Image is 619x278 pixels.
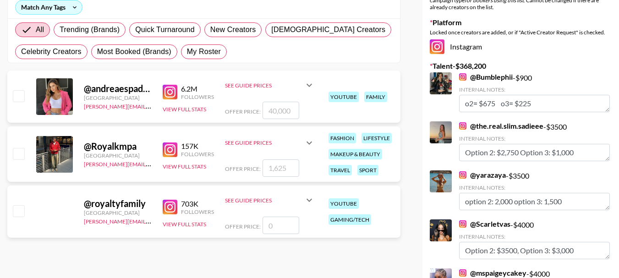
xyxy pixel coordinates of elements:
div: youtube [329,198,359,209]
img: Instagram [459,73,466,81]
div: @ Royalkmpa [84,141,152,152]
div: sport [357,165,378,175]
span: Offer Price: [225,223,261,230]
img: Instagram [430,39,444,54]
span: Trending (Brands) [60,24,120,35]
img: Instagram [459,122,466,130]
label: Platform [430,18,612,27]
div: Internal Notes: [459,184,610,191]
a: @Scarletvas [459,219,510,229]
textarea: Option 2: $2,750 Option 3: $1,000 [459,144,610,161]
div: - $ 4000 [459,219,610,259]
span: Quick Turnaround [135,24,195,35]
div: Internal Notes: [459,86,610,93]
a: @yarazaya [459,170,506,180]
span: Most Booked (Brands) [97,46,171,57]
div: travel [329,165,352,175]
a: @the.real.slim.sadieee [459,121,543,131]
div: See Guide Prices [225,139,304,146]
span: My Roster [187,46,221,57]
div: Followers [181,208,214,215]
div: fashion [329,133,356,143]
div: 157K [181,142,214,151]
img: Instagram [163,85,177,99]
textarea: Option 2: $3500, Option 3: $3,000 [459,242,610,259]
a: [PERSON_NAME][EMAIL_ADDRESS][DOMAIN_NAME] [84,216,219,225]
div: See Guide Prices [225,132,315,154]
div: Instagram [430,39,612,54]
input: 1,625 [263,159,299,177]
div: Followers [181,151,214,158]
input: 40,000 [263,102,299,119]
span: Offer Price: [225,108,261,115]
input: 0 [263,217,299,234]
textarea: o2= $675 o3= $225 [459,95,610,112]
button: View Full Stats [163,106,206,113]
a: @Bumblephii [459,72,513,82]
img: Instagram [459,269,466,277]
div: [GEOGRAPHIC_DATA] [84,152,152,159]
div: youtube [329,92,359,102]
a: @mspaigeycakey [459,268,526,278]
div: makeup & beauty [329,149,382,159]
button: View Full Stats [163,221,206,228]
div: [GEOGRAPHIC_DATA] [84,94,152,101]
div: lifestyle [362,133,392,143]
div: 703K [181,199,214,208]
div: See Guide Prices [225,189,315,211]
div: gaming/tech [329,214,371,225]
div: Followers [181,93,214,100]
div: Locked once creators are added, or if "Active Creator Request" is checked. [430,29,612,36]
div: @ royaltyfamily [84,198,152,209]
button: View Full Stats [163,163,206,170]
img: Instagram [459,171,466,179]
div: family [364,92,387,102]
img: Instagram [163,142,177,157]
textarea: option 2: 2,000 option 3: 1,500 [459,193,610,210]
label: Talent - $ 368,200 [430,61,612,71]
div: Match Any Tags [16,0,82,14]
img: Instagram [459,220,466,228]
div: 6.2M [181,84,214,93]
span: Offer Price: [225,165,261,172]
a: [PERSON_NAME][EMAIL_ADDRESS][PERSON_NAME][DOMAIN_NAME] [84,159,263,168]
a: [PERSON_NAME][EMAIL_ADDRESS][DOMAIN_NAME] [84,101,219,110]
div: - $ 3500 [459,170,610,210]
span: [DEMOGRAPHIC_DATA] Creators [271,24,385,35]
div: Internal Notes: [459,233,610,240]
div: See Guide Prices [225,74,315,96]
div: See Guide Prices [225,197,304,204]
div: - $ 3500 [459,121,610,161]
div: - $ 900 [459,72,610,112]
span: Celebrity Creators [21,46,82,57]
div: See Guide Prices [225,82,304,89]
span: New Creators [210,24,256,35]
div: @ andreaespadatv [84,83,152,94]
div: Internal Notes: [459,135,610,142]
img: Instagram [163,200,177,214]
div: [GEOGRAPHIC_DATA] [84,209,152,216]
span: All [36,24,44,35]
